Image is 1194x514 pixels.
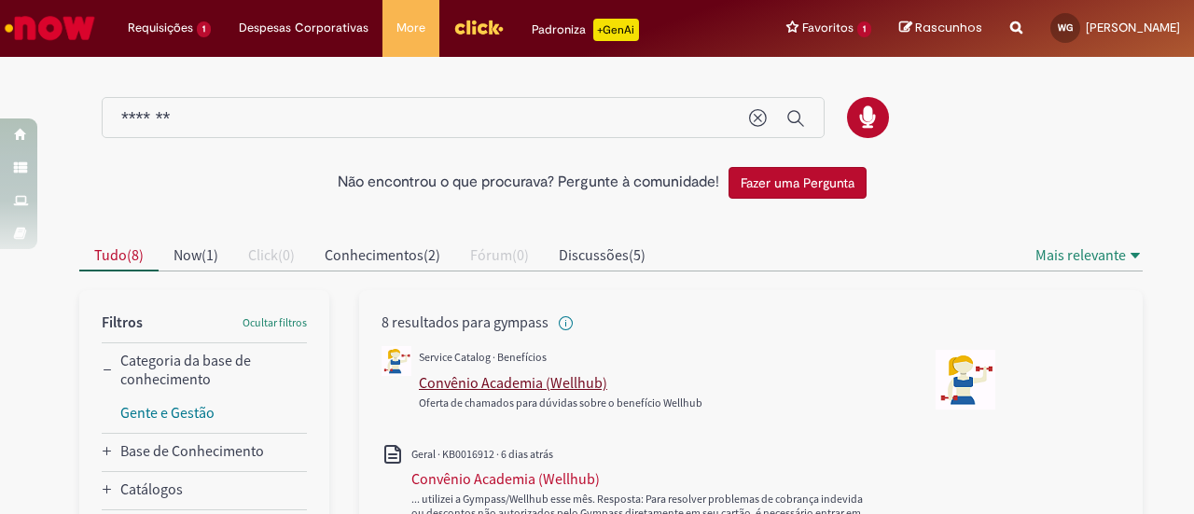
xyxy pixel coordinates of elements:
span: Despesas Corporativas [239,19,368,37]
img: click_logo_yellow_360x200.png [453,13,504,41]
span: 1 [857,21,871,37]
div: Padroniza [532,19,639,41]
button: Fazer uma Pergunta [729,167,867,199]
p: +GenAi [593,19,639,41]
span: More [396,19,425,37]
span: WG [1058,21,1073,34]
a: Rascunhos [899,20,982,37]
img: ServiceNow [2,9,98,47]
span: Rascunhos [915,19,982,36]
span: 1 [197,21,211,37]
span: Favoritos [802,19,854,37]
span: Requisições [128,19,193,37]
h2: Não encontrou o que procurava? Pergunte à comunidade! [338,174,719,191]
span: [PERSON_NAME] [1086,20,1180,35]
